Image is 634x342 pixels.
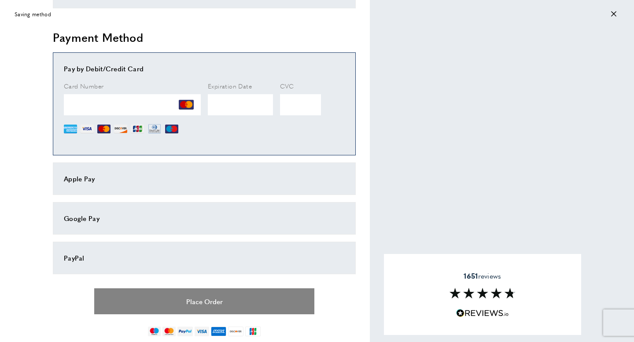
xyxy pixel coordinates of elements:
[450,288,516,298] img: Reviews section
[64,213,345,224] div: Google Pay
[131,122,144,136] img: JCB.png
[9,4,625,24] div: off
[208,94,273,115] iframe: Secure Credit Card Frame - Expiration Date
[280,94,321,115] iframe: Secure Credit Card Frame - CVV
[179,97,194,112] img: MC.png
[64,63,345,74] div: Pay by Debit/Credit Card
[208,81,252,90] span: Expiration Date
[64,94,201,115] iframe: Secure Credit Card Frame - Credit Card Number
[148,327,161,336] img: maestro
[147,122,162,136] img: DN.png
[211,327,226,336] img: american-express
[15,10,51,18] span: Saving method
[464,271,478,281] strong: 1651
[177,327,193,336] img: paypal
[114,122,127,136] img: DI.png
[162,327,175,336] img: mastercard
[456,309,509,317] img: Reviews.io 5 stars
[97,122,111,136] img: MC.png
[228,327,243,336] img: discover
[165,122,178,136] img: MI.png
[280,81,294,90] span: CVC
[64,122,77,136] img: AE.png
[64,81,103,90] span: Card Number
[64,253,345,263] div: PayPal
[53,29,356,45] h2: Payment Method
[464,272,501,280] span: reviews
[245,327,261,336] img: jcb
[81,122,94,136] img: VI.png
[94,288,314,314] button: Place Order
[195,327,209,336] img: visa
[64,173,345,184] div: Apple Pay
[611,10,616,18] div: Close message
